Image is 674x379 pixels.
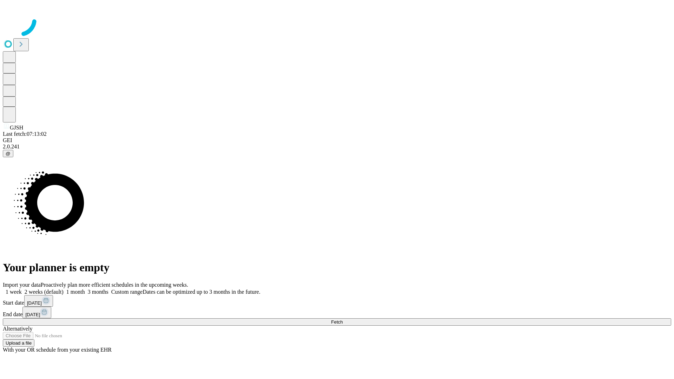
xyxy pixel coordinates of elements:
[41,282,188,288] span: Proactively plan more efficient schedules in the upcoming weeks.
[6,289,22,295] span: 1 week
[66,289,85,295] span: 1 month
[3,347,112,353] span: With your OR schedule from your existing EHR
[3,150,13,157] button: @
[24,295,53,307] button: [DATE]
[3,144,671,150] div: 2.0.241
[111,289,143,295] span: Custom range
[27,300,42,306] span: [DATE]
[88,289,108,295] span: 3 months
[22,307,51,318] button: [DATE]
[3,295,671,307] div: Start date
[3,339,34,347] button: Upload a file
[6,151,11,156] span: @
[3,261,671,274] h1: Your planner is empty
[10,125,23,131] span: GJSH
[3,326,32,332] span: Alternatively
[331,319,343,325] span: Fetch
[143,289,260,295] span: Dates can be optimized up to 3 months in the future.
[3,307,671,318] div: End date
[3,131,47,137] span: Last fetch: 07:13:02
[3,137,671,144] div: GEI
[25,289,64,295] span: 2 weeks (default)
[25,312,40,317] span: [DATE]
[3,282,41,288] span: Import your data
[3,318,671,326] button: Fetch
